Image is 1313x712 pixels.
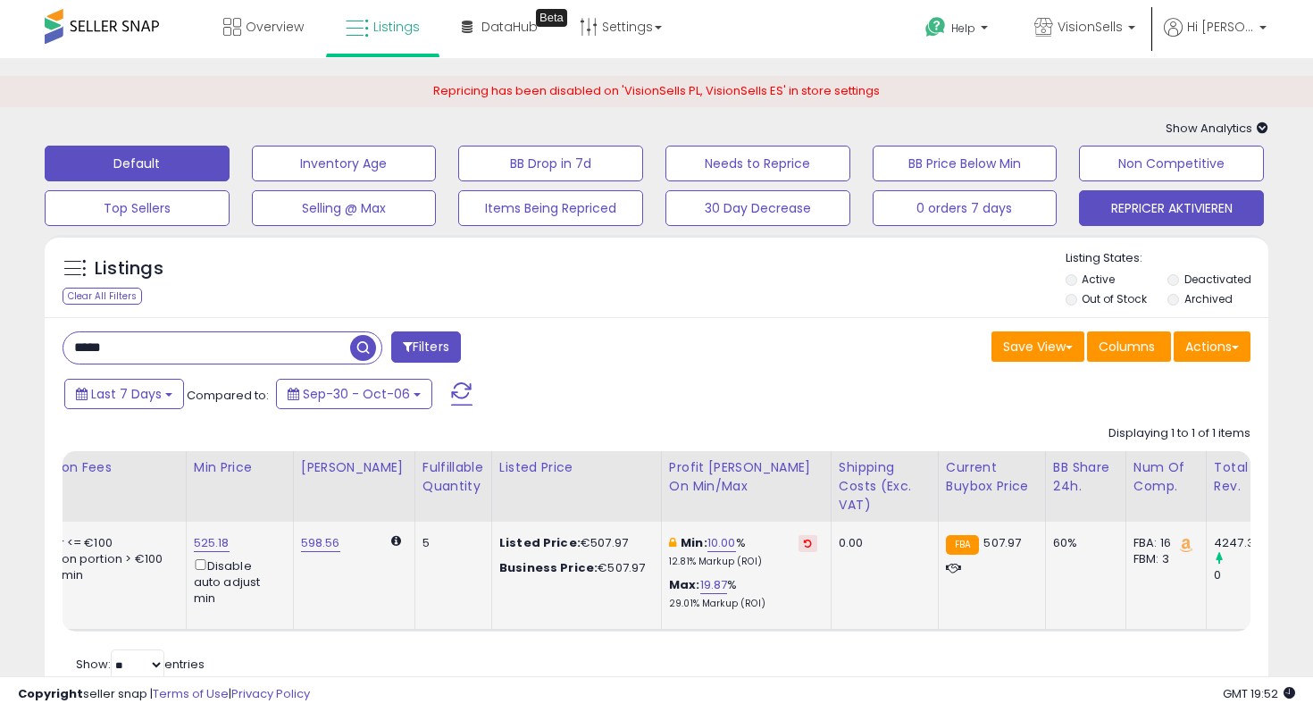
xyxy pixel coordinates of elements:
[665,190,850,226] button: 30 Day Decrease
[391,331,461,363] button: Filters
[231,685,310,702] a: Privacy Policy
[1058,18,1123,36] span: VisionSells
[951,21,975,36] span: Help
[24,458,179,477] div: Amazon Fees
[669,537,676,549] i: This overrides the store level min markup for this listing
[194,458,286,477] div: Min Price
[1184,272,1251,287] label: Deactivated
[91,385,162,403] span: Last 7 Days
[246,18,304,36] span: Overview
[669,535,817,568] div: %
[665,146,850,181] button: Needs to Reprice
[1214,535,1286,551] div: 4247.31
[18,685,83,702] strong: Copyright
[24,567,172,583] div: €0.30 min
[45,146,230,181] button: Default
[64,379,184,409] button: Last 7 Days
[18,686,310,703] div: seller snap | |
[700,576,728,594] a: 19.87
[252,190,437,226] button: Selling @ Max
[95,256,163,281] h5: Listings
[991,331,1084,362] button: Save View
[839,458,931,515] div: Shipping Costs (Exc. VAT)
[1053,535,1112,551] div: 60%
[1184,291,1233,306] label: Archived
[422,535,478,551] div: 5
[1223,685,1295,702] span: 2025-10-14 19:52 GMT
[1174,331,1250,362] button: Actions
[839,535,924,551] div: 0.00
[433,82,880,99] span: Repricing has been disabled on 'VisionSells PL, VisionSells ES' in store settings
[1133,458,1199,496] div: Num of Comp.
[536,9,567,27] div: Tooltip anchor
[911,3,1006,58] a: Help
[499,458,654,477] div: Listed Price
[499,559,598,576] b: Business Price:
[669,598,817,610] p: 29.01% Markup (ROI)
[252,146,437,181] button: Inventory Age
[1214,458,1279,496] div: Total Rev.
[76,656,205,673] span: Show: entries
[1187,18,1254,36] span: Hi [PERSON_NAME]
[681,534,707,551] b: Min:
[1079,190,1264,226] button: REPRICER AKTIVIEREN
[153,685,229,702] a: Terms of Use
[458,146,643,181] button: BB Drop in 7d
[1166,120,1268,137] span: Show Analytics
[1079,146,1264,181] button: Non Competitive
[24,535,172,551] div: 15% for <= €100
[1164,18,1267,58] a: Hi [PERSON_NAME]
[873,146,1058,181] button: BB Price Below Min
[499,534,581,551] b: Listed Price:
[422,458,484,496] div: Fulfillable Quantity
[804,539,812,548] i: Revert to store-level Min Markup
[187,387,269,404] span: Compared to:
[458,190,643,226] button: Items Being Repriced
[301,534,340,552] a: 598.56
[707,534,736,552] a: 10.00
[499,535,648,551] div: €507.97
[1082,272,1115,287] label: Active
[873,190,1058,226] button: 0 orders 7 days
[946,535,979,555] small: FBA
[1066,250,1269,267] p: Listing States:
[45,190,230,226] button: Top Sellers
[1133,535,1192,551] div: FBA: 16
[373,18,420,36] span: Listings
[24,551,172,567] div: 8.00% on portion > €100
[391,535,401,547] i: Calculated using Dynamic Max Price.
[1133,551,1192,567] div: FBM: 3
[669,576,700,593] b: Max:
[924,16,947,38] i: Get Help
[661,451,831,522] th: The percentage added to the cost of goods (COGS) that forms the calculator for Min & Max prices.
[303,385,410,403] span: Sep-30 - Oct-06
[63,288,142,305] div: Clear All Filters
[301,458,407,477] div: [PERSON_NAME]
[669,556,817,568] p: 12.81% Markup (ROI)
[1053,458,1118,496] div: BB Share 24h.
[499,560,648,576] div: €507.97
[669,458,824,496] div: Profit [PERSON_NAME] on Min/Max
[1099,338,1155,356] span: Columns
[1087,331,1171,362] button: Columns
[276,379,432,409] button: Sep-30 - Oct-06
[669,577,817,610] div: %
[983,534,1021,551] span: 507.97
[1108,425,1250,442] div: Displaying 1 to 1 of 1 items
[481,18,538,36] span: DataHub
[194,534,230,552] a: 525.18
[194,556,280,607] div: Disable auto adjust min
[1082,291,1147,306] label: Out of Stock
[946,458,1038,496] div: Current Buybox Price
[1214,567,1286,583] div: 0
